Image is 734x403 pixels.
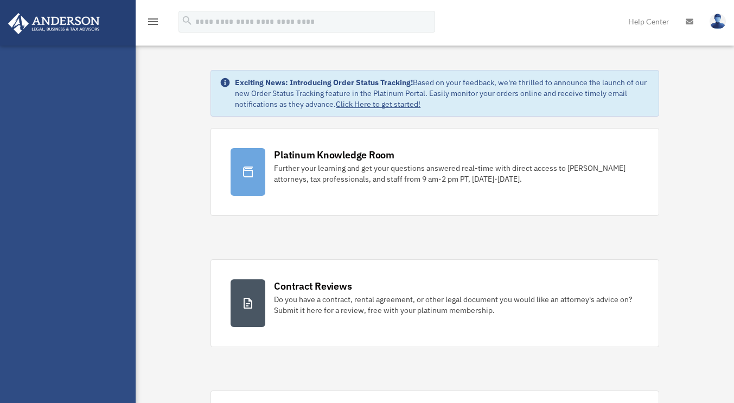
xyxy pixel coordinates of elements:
[5,13,103,34] img: Anderson Advisors Platinum Portal
[235,78,413,87] strong: Exciting News: Introducing Order Status Tracking!
[274,279,352,293] div: Contract Reviews
[710,14,726,29] img: User Pic
[235,77,649,110] div: Based on your feedback, we're thrilled to announce the launch of our new Order Status Tracking fe...
[146,15,159,28] i: menu
[181,15,193,27] i: search
[336,99,420,109] a: Click Here to get started!
[274,163,639,184] div: Further your learning and get your questions answered real-time with direct access to [PERSON_NAM...
[210,259,659,347] a: Contract Reviews Do you have a contract, rental agreement, or other legal document you would like...
[274,294,639,316] div: Do you have a contract, rental agreement, or other legal document you would like an attorney's ad...
[146,19,159,28] a: menu
[274,148,394,162] div: Platinum Knowledge Room
[210,128,659,216] a: Platinum Knowledge Room Further your learning and get your questions answered real-time with dire...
